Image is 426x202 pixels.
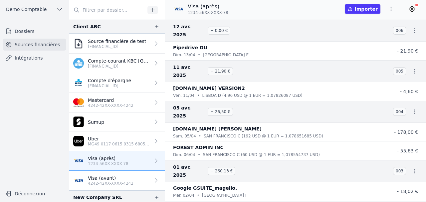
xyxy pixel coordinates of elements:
span: 006 [393,27,406,35]
div: • [198,151,200,158]
button: Importer [345,4,380,14]
img: KBC_BRUSSELS_KREDBEBB.png [73,78,84,88]
p: ven. 11/04 [173,92,194,99]
img: visa.png [173,4,184,14]
span: 005 [393,67,406,75]
img: kbc.png [73,58,84,69]
p: 4242-42XX-XXXX-4242 [88,181,133,186]
p: Google GSUITE_magello. [173,184,237,192]
a: Mastercard 4242-42XX-XXXX-4242 [69,93,165,112]
a: Dossiers [3,25,66,37]
span: - 55,63 € [397,148,418,153]
p: sam. 05/04 [173,133,196,139]
span: - 178,00 € [394,129,418,135]
div: Client ABC [73,23,101,31]
p: MG49 0117 0615 9315 6805 8790 889 [88,141,150,147]
span: - 4,60 € [400,89,418,94]
p: Uber [88,135,150,142]
p: Pipedrive OU [173,44,207,52]
span: - 18,02 € [397,189,418,194]
img: visa.png [73,155,84,166]
p: Compte d'épargne [88,77,131,84]
p: [DOMAIN_NAME] VERSION2 [173,84,245,92]
p: [FINANCIAL_ID] [88,64,150,69]
p: dim. 06/04 [173,151,195,158]
p: [DOMAIN_NAME] [PERSON_NAME] [173,125,262,133]
p: 4242-42XX-XXXX-4242 [88,103,133,108]
div: • [198,52,200,58]
span: 01 avr. 2025 [173,163,205,179]
p: Source financière de test [88,38,146,45]
span: Demo Comptable [6,6,47,13]
p: dim. 13/04 [173,52,195,58]
span: 05 avr. 2025 [173,104,205,120]
p: mer. 02/04 [173,192,194,199]
div: • [197,192,199,199]
p: Visa (avant) [88,175,133,181]
span: 1234-56XX-XXXX-78 [188,10,228,15]
p: FOREST ADMIN INC [173,143,224,151]
span: + 26,50 € [208,108,233,116]
div: • [199,133,201,139]
p: [FINANCIAL_ID] [88,44,146,49]
a: Visa (avant) 4242-42XX-XXXX-4242 [69,171,165,190]
p: 1234-56XX-XXXX-78 [88,161,128,166]
img: apple-touch-icon-1.png [73,116,84,127]
span: 003 [393,167,406,175]
p: Sumup [88,119,104,125]
a: Sources financières [3,39,66,51]
p: Visa (après) [88,155,128,162]
div: New Company SRL [73,193,122,201]
span: 11 avr. 2025 [173,63,205,79]
a: Compte-courant KBC [GEOGRAPHIC_DATA] [FINANCIAL_ID] [69,54,165,73]
p: Mastercard [88,97,133,103]
a: Compte d'épargne [FINANCIAL_ID] [69,73,165,93]
span: - 21,90 € [397,48,418,54]
a: Intégrations [3,52,66,64]
button: Déconnexion [3,188,66,199]
a: Uber MG49 0117 0615 9315 6805 8790 889 [69,131,165,151]
p: SAN FRANCISCO C (192 USD @ 1 EUR = 1,078651685 USD) [204,133,323,139]
a: Sumup [69,112,165,131]
p: Compte-courant KBC [GEOGRAPHIC_DATA] [88,58,150,64]
p: SAN FRANCISCO C (60 USD @ 1 EUR = 1,078554737 USD) [203,151,320,158]
div: • [197,92,199,99]
p: [FINANCIAL_ID] [88,83,131,89]
span: 004 [393,108,406,116]
button: Demo Comptable [3,4,66,15]
img: document-arrow-down.png [73,38,84,49]
img: visa.png [73,175,84,186]
p: Visa (après) [188,3,228,11]
input: Filtrer par dossier... [69,4,145,16]
p: [GEOGRAPHIC_DATA] E [203,52,249,58]
p: LISBOA D (4,96 USD @ 1 EUR = 1,07826087 USD) [202,92,303,99]
span: + 260,13 € [208,167,235,175]
img: de0e97ed977ad313.png [73,136,84,146]
img: imageedit_2_6530439554.png [73,97,84,108]
a: Visa (après) 1234-56XX-XXXX-78 [69,151,165,171]
span: 12 avr. 2025 [173,23,205,39]
span: + 21,90 € [208,67,233,75]
p: [GEOGRAPHIC_DATA] I [202,192,247,199]
a: Source financière de test [FINANCIAL_ID] [69,34,165,54]
span: + 0,00 € [208,27,230,35]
